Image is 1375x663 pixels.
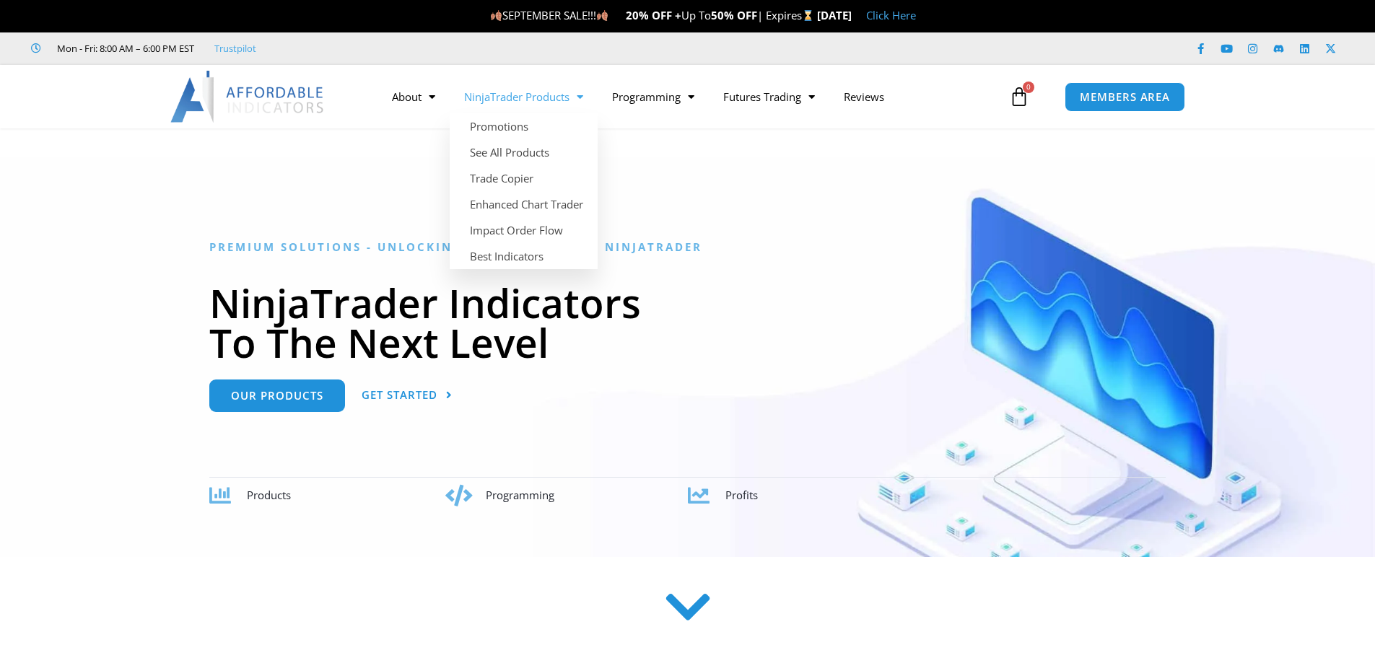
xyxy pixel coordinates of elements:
[450,113,598,139] a: Promotions
[711,8,757,22] strong: 50% OFF
[491,10,502,21] img: 🍂
[170,71,326,123] img: LogoAI | Affordable Indicators – NinjaTrader
[803,10,813,21] img: ⌛
[450,80,598,113] a: NinjaTrader Products
[725,488,758,502] span: Profits
[490,8,817,22] span: SEPTEMBER SALE!!! Up To | Expires
[626,8,681,22] strong: 20% OFF +
[53,40,194,57] span: Mon - Fri: 8:00 AM – 6:00 PM EST
[209,379,345,412] a: Our Products
[1065,82,1185,112] a: MEMBERS AREA
[987,76,1051,118] a: 0
[450,217,598,243] a: Impact Order Flow
[817,8,852,22] strong: [DATE]
[450,139,598,165] a: See All Products
[247,488,291,502] span: Products
[231,390,323,401] span: Our Products
[1023,82,1034,93] span: 0
[362,379,453,412] a: Get Started
[450,113,598,269] ul: NinjaTrader Products
[377,80,450,113] a: About
[709,80,829,113] a: Futures Trading
[1080,92,1170,102] span: MEMBERS AREA
[866,8,916,22] a: Click Here
[450,243,598,269] a: Best Indicators
[598,80,709,113] a: Programming
[362,390,437,400] span: Get Started
[486,488,554,502] span: Programming
[377,80,1005,113] nav: Menu
[450,165,598,191] a: Trade Copier
[597,10,608,21] img: 🍂
[829,80,899,113] a: Reviews
[209,283,1166,362] h1: NinjaTrader Indicators To The Next Level
[214,40,256,57] a: Trustpilot
[450,191,598,217] a: Enhanced Chart Trader
[209,240,1166,254] h6: Premium Solutions - Unlocking the Potential in NinjaTrader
